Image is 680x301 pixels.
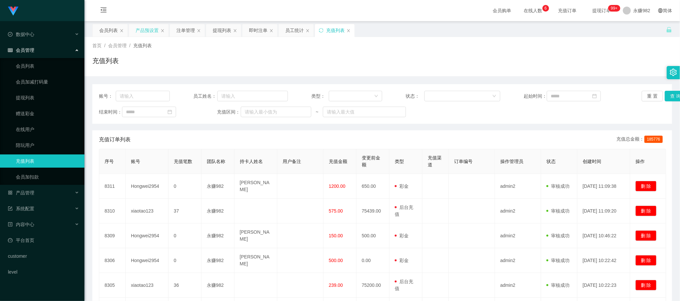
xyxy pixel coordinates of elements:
a: level [8,265,79,279]
button: 删 除 [635,255,657,266]
i: 图标: global [658,8,663,13]
span: 团队名称 [207,159,225,164]
i: 图标: close [269,29,273,33]
td: Hongwei2954 [126,174,169,199]
td: 8311 [99,174,126,199]
span: 账号： [99,93,116,100]
span: 审核成功 [546,283,570,288]
td: 永赚982 [201,223,234,248]
td: [PERSON_NAME] [234,248,277,273]
td: Hongwei2954 [126,248,169,273]
span: 239.00 [329,283,343,288]
span: 后台充值 [395,205,413,217]
i: 图标: down [374,94,378,99]
td: admin2 [495,199,541,223]
i: 图标: appstore-o [8,190,13,195]
a: 会员列表 [16,59,79,73]
td: 永赚982 [201,174,234,199]
span: 审核成功 [546,208,570,214]
span: 彩金 [395,233,409,238]
i: 图标: menu-fold [92,0,115,21]
i: 图标: close [347,29,351,33]
div: 充值总金额： [617,136,665,144]
i: 图标: close [120,29,124,33]
span: 持卡人姓名 [240,159,263,164]
td: 650.00 [356,174,389,199]
span: 575.00 [329,208,343,214]
span: 变更前金额 [362,155,380,167]
span: 数据中心 [8,32,34,37]
i: 图标: unlock [666,27,672,33]
td: admin2 [495,248,541,273]
span: 会员管理 [8,48,34,53]
td: admin2 [495,273,541,298]
td: [DATE] 10:22:23 [577,273,630,298]
span: 订单编号 [454,159,473,164]
span: 会员管理 [108,43,127,48]
td: [DATE] 11:09:20 [577,199,630,223]
span: 在线人数 [521,8,546,13]
i: 图标: sync [319,28,324,33]
td: admin2 [495,223,541,248]
span: 充值渠道 [428,155,442,167]
i: 图标: calendar [592,94,597,98]
td: xiaotao123 [126,199,169,223]
td: admin2 [495,174,541,199]
img: logo.9652507e.png [8,7,18,16]
span: 充值区间： [217,109,241,116]
div: 提现列表 [213,24,231,37]
span: 操作管理员 [500,159,523,164]
a: 陪玩用户 [16,139,79,152]
a: 赠送彩金 [16,107,79,120]
span: 创建时间 [583,159,601,164]
span: 彩金 [395,258,409,263]
a: 充值列表 [16,154,79,168]
td: [DATE] 11:09:38 [577,174,630,199]
td: 永赚982 [201,273,234,298]
a: customer [8,250,79,263]
h1: 充值列表 [92,56,119,66]
button: 重 置 [642,91,663,101]
i: 图标: close [306,29,310,33]
td: xiaotao123 [126,273,169,298]
span: 1200.00 [329,184,346,189]
td: 8305 [99,273,126,298]
span: 充值金额 [329,159,347,164]
div: 员工统计 [285,24,304,37]
input: 请输入 [217,91,288,101]
i: 图标: close [161,29,165,33]
i: 图标: setting [670,69,677,76]
i: 图标: check-circle-o [8,32,13,37]
i: 图标: table [8,48,13,52]
span: 500.00 [329,258,343,263]
i: 图标: close [197,29,201,33]
span: 系统配置 [8,206,34,211]
td: 37 [169,199,201,223]
td: 0.00 [356,248,389,273]
span: 产品管理 [8,190,34,195]
span: 审核成功 [546,258,570,263]
span: 充值订单 [555,8,580,13]
span: 充值笔数 [174,159,192,164]
span: 充值订单列表 [99,136,131,144]
button: 删 除 [635,230,657,241]
a: 提现列表 [16,91,79,104]
span: 审核成功 [546,233,570,238]
span: 审核成功 [546,184,570,189]
span: 结束时间： [99,109,122,116]
i: 图标: down [492,94,496,99]
span: 提现订单 [589,8,614,13]
span: 起始时间： [524,93,547,100]
span: ~ [311,109,323,116]
span: 类型 [395,159,404,164]
span: 彩金 [395,184,409,189]
span: 状态： [406,93,424,100]
button: 删 除 [635,181,657,191]
span: 充值列表 [133,43,152,48]
td: 8309 [99,223,126,248]
span: 185776 [644,136,663,143]
input: 请输入最大值 [323,107,406,117]
a: 会员加扣款 [16,170,79,184]
i: 图标: profile [8,222,13,227]
td: Hongwei2954 [126,223,169,248]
